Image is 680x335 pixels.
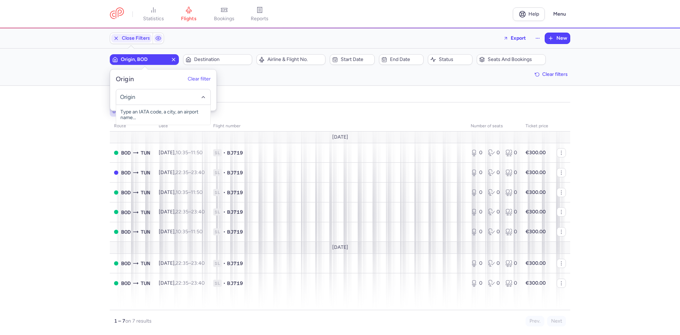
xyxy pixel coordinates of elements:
[159,169,205,175] span: [DATE],
[267,57,323,62] span: Airline & Flight No.
[213,149,222,156] span: 1L
[471,169,482,176] div: 0
[116,75,134,83] h5: Origin
[214,16,234,22] span: bookings
[121,189,131,196] span: Mérignac, Bordeaux, France
[176,260,205,266] span: –
[191,169,205,175] time: 23:40
[154,121,209,132] th: date
[206,6,242,22] a: bookings
[114,230,118,234] span: OPEN
[505,260,517,267] div: 0
[114,318,125,324] strong: 1 – 7
[141,228,150,236] span: Carthage, Tunis, Tunisia
[121,149,131,157] span: Mérignac, Bordeaux, France
[223,260,226,267] span: •
[227,280,243,287] span: BJ719
[125,318,152,324] span: on 7 results
[116,105,210,125] span: Type an IATA code, a city, an airport name...
[213,260,222,267] span: 1L
[171,6,206,22] a: flights
[526,260,546,266] strong: €300.00
[141,189,150,196] span: Carthage, Tunis, Tunisia
[121,228,131,236] span: Mérignac, Bordeaux, France
[223,169,226,176] span: •
[488,208,500,216] div: 0
[213,189,222,196] span: 1L
[505,228,517,235] div: 0
[176,260,188,266] time: 22:35
[141,149,150,157] span: Carthage, Tunis, Tunisia
[191,280,205,286] time: 23:40
[141,279,150,287] span: Carthage, Tunis, Tunisia
[191,229,203,235] time: 11:50
[223,149,226,156] span: •
[526,209,546,215] strong: €300.00
[542,72,568,77] span: Clear filters
[191,150,203,156] time: 11:50
[110,33,153,44] button: Close Filters
[191,209,205,215] time: 23:40
[439,57,470,62] span: Status
[251,16,268,22] span: reports
[488,57,543,62] span: Seats and bookings
[488,149,500,156] div: 0
[330,54,374,65] button: Start date
[526,280,546,286] strong: €300.00
[332,245,348,250] span: [DATE]
[547,316,566,326] button: Next
[488,260,500,267] div: 0
[213,208,222,216] span: 1L
[227,260,243,267] span: BJ719
[545,33,570,44] button: New
[159,260,205,266] span: [DATE],
[176,209,205,215] span: –
[176,209,188,215] time: 22:35
[332,134,348,140] span: [DATE]
[556,35,567,41] span: New
[223,228,226,235] span: •
[121,169,131,177] span: Mérignac, Bordeaux, France
[499,33,531,44] button: Export
[471,189,482,196] div: 0
[341,57,372,62] span: Start date
[526,150,546,156] strong: €300.00
[176,150,203,156] span: –
[505,189,517,196] div: 0
[159,209,205,215] span: [DATE],
[488,280,500,287] div: 0
[176,229,203,235] span: –
[227,228,243,235] span: BJ719
[213,228,222,235] span: 1L
[136,6,171,22] a: statistics
[110,7,124,21] a: CitizenPlane red outlined logo
[110,121,154,132] th: route
[121,208,131,216] span: Mérignac, Bordeaux, France
[121,57,168,62] span: Origin, BOD
[526,229,546,235] strong: €300.00
[428,54,472,65] button: Status
[176,169,205,175] span: –
[143,16,164,22] span: statistics
[256,54,325,65] button: Airline & Flight No.
[511,35,526,41] span: Export
[223,280,226,287] span: •
[227,149,243,156] span: BJ719
[532,69,570,80] button: Clear filters
[379,54,424,65] button: End date
[159,150,203,156] span: [DATE],
[471,228,482,235] div: 0
[141,169,150,177] span: Carthage, Tunis, Tunisia
[191,189,203,195] time: 11:50
[466,121,521,132] th: number of seats
[390,57,421,62] span: End date
[181,16,197,22] span: flights
[159,280,205,286] span: [DATE],
[227,169,243,176] span: BJ719
[549,7,570,21] button: Menu
[183,54,252,65] button: Destination
[122,35,150,41] span: Close Filters
[526,169,546,175] strong: €300.00
[477,54,546,65] button: Seats and bookings
[488,228,500,235] div: 0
